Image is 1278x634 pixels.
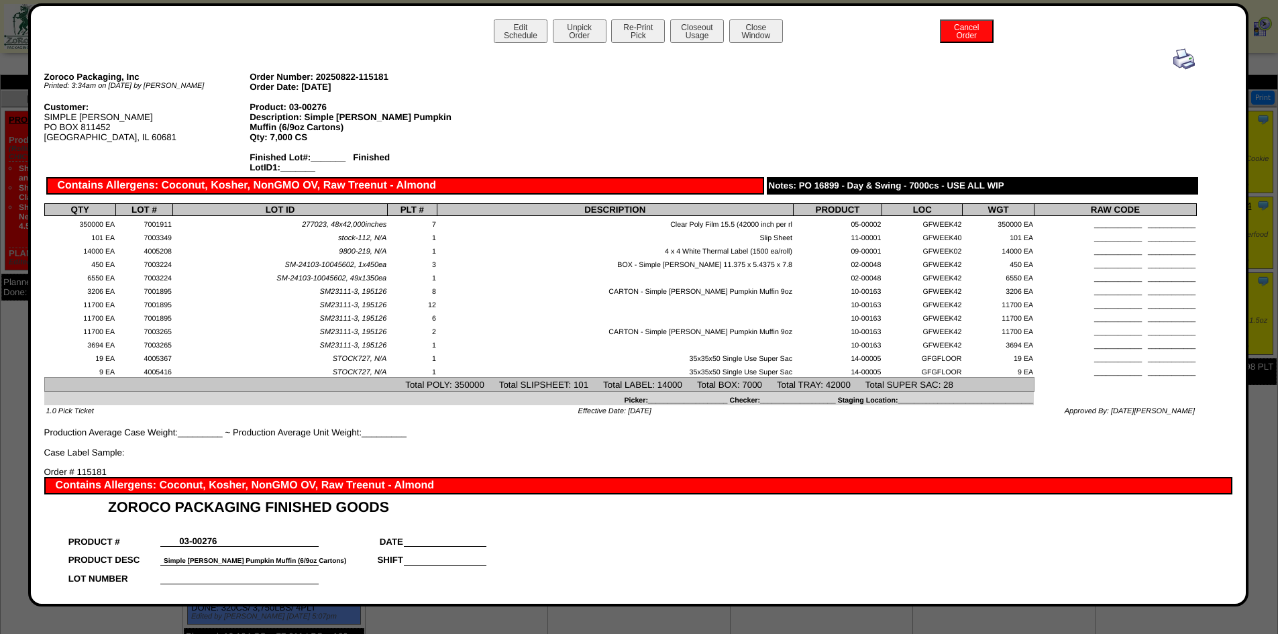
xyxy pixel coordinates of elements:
[1034,323,1196,337] td: ____________ ____________
[963,204,1034,216] th: WGT
[250,82,456,92] div: Order Date: [DATE]
[882,229,963,243] td: GFWEEK40
[437,204,793,216] th: DESCRIPTION
[68,528,161,547] td: PRODUCT #
[44,310,116,323] td: 11700 EA
[44,243,116,256] td: 14000 EA
[333,368,387,376] span: STOCK727, N/A
[68,565,161,584] td: LOT NUMBER
[46,407,94,415] span: 1.0 Pick Ticket
[44,323,116,337] td: 11700 EA
[963,256,1034,270] td: 450 EA
[320,301,387,309] span: SM23111-3, 195126
[250,132,456,142] div: Qty: 7,000 CS
[116,229,173,243] td: 7003349
[963,364,1034,377] td: 9 EA
[611,19,665,43] button: Re-PrintPick
[388,364,437,377] td: 1
[250,72,456,82] div: Order Number: 20250822-115181
[882,270,963,283] td: GFWEEK42
[44,350,116,364] td: 19 EA
[882,350,963,364] td: GFGFLOOR
[1034,350,1196,364] td: ____________ ____________
[388,204,437,216] th: PLT #
[793,323,882,337] td: 10-00163
[494,19,547,43] button: EditSchedule
[339,248,386,256] span: 9800-219, N/A
[68,547,161,566] td: PRODUCT DESC
[320,328,387,336] span: SM23111-3, 195126
[670,19,724,43] button: CloseoutUsage
[1065,407,1195,415] span: Approved By: [DATE][PERSON_NAME]
[437,323,793,337] td: CARTON - Simple [PERSON_NAME] Pumpkin Muffin 9oz
[116,323,173,337] td: 7003265
[437,283,793,297] td: CARTON - Simple [PERSON_NAME] Pumpkin Muffin 9oz
[1034,270,1196,283] td: ____________ ____________
[793,310,882,323] td: 10-00163
[388,310,437,323] td: 6
[793,283,882,297] td: 10-00163
[963,297,1034,310] td: 11700 EA
[388,243,437,256] td: 1
[963,350,1034,364] td: 19 EA
[963,337,1034,350] td: 3694 EA
[44,256,116,270] td: 450 EA
[882,243,963,256] td: GFWEEK02
[1034,364,1196,377] td: ____________ ____________
[1034,204,1196,216] th: RAW CODE
[1034,229,1196,243] td: ____________ ____________
[44,48,1197,458] div: Production Average Case Weight:_________ ~ Production Average Unit Weight:_________ Case Label Sa...
[116,364,173,377] td: 4005416
[1034,216,1196,229] td: ____________ ____________
[44,477,1233,494] div: Contains Allergens: Coconut, Kosher, NonGMO OV, Raw Treenut - Almond
[68,494,486,516] td: ZOROCO PACKAGING FINISHED GOODS
[437,350,793,364] td: 35x35x50 Single Use Super Sac
[116,337,173,350] td: 7003265
[388,216,437,229] td: 7
[44,364,116,377] td: 9 EA
[437,229,793,243] td: Slip Sheet
[44,72,250,82] div: Zoroco Packaging, Inc
[319,547,404,566] td: SHIFT
[882,297,963,310] td: GFWEEK42
[882,310,963,323] td: GFWEEK42
[793,216,882,229] td: 05-00002
[1173,48,1195,70] img: print.gif
[46,177,764,195] div: Contains Allergens: Coconut, Kosher, NonGMO OV, Raw Treenut - Almond
[793,297,882,310] td: 10-00163
[882,323,963,337] td: GFWEEK42
[388,337,437,350] td: 1
[437,256,793,270] td: BOX - Simple [PERSON_NAME] 11.375 x 5.4375 x 7.8
[578,407,651,415] span: Effective Date: [DATE]
[388,256,437,270] td: 3
[793,350,882,364] td: 14-00005
[116,216,173,229] td: 7001911
[44,378,1034,392] td: Total POLY: 350000 Total SLIPSHEET: 101 Total LABEL: 14000 Total BOX: 7000 Total TRAY: 42000 Tota...
[116,204,173,216] th: LOT #
[882,204,963,216] th: LOC
[44,82,250,90] div: Printed: 3:34am on [DATE] by [PERSON_NAME]
[250,152,456,172] div: Finished Lot#:_______ Finished LotID1:_______
[388,229,437,243] td: 1
[388,270,437,283] td: 1
[963,270,1034,283] td: 6550 EA
[1034,256,1196,270] td: ____________ ____________
[882,283,963,297] td: GFWEEK42
[68,584,161,602] td: LOTID1 / [PERSON_NAME]
[44,204,116,216] th: QTY
[1034,283,1196,297] td: ____________ ____________
[963,229,1034,243] td: 101 EA
[320,315,387,323] span: SM23111-3, 195126
[116,310,173,323] td: 7001895
[388,297,437,310] td: 12
[44,102,250,142] div: SIMPLE [PERSON_NAME] PO BOX 811452 [GEOGRAPHIC_DATA], IL 60681
[319,528,404,547] td: DATE
[116,270,173,283] td: 7003224
[1034,243,1196,256] td: ____________ ____________
[44,229,116,243] td: 101 EA
[767,177,1198,195] div: Notes: PO 16899 - Day & Swing - 7000cs - USE ALL WIP
[164,558,346,565] font: Simple [PERSON_NAME] Pumpkin Muffin (6/9oz Cartons)
[388,323,437,337] td: 2
[250,102,456,112] div: Product: 03-00276
[160,528,235,547] td: 03-00276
